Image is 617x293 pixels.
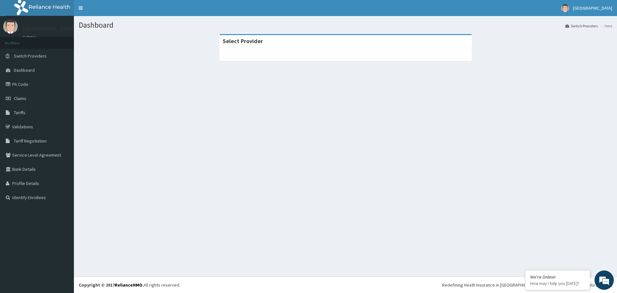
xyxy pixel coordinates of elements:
[223,37,263,45] strong: Select Provider
[3,19,18,34] img: User Image
[79,282,144,288] strong: Copyright © 2017 .
[530,274,585,280] div: We're Online!
[115,282,142,288] a: RelianceHMO
[14,96,26,101] span: Claims
[14,110,25,115] span: Tariffs
[530,281,585,286] p: How may I help you today?
[442,282,612,288] div: Redefining Heath Insurance in [GEOGRAPHIC_DATA] using Telemedicine and Data Science!
[14,67,35,73] span: Dashboard
[598,23,612,29] li: Here
[14,138,47,144] span: Tariff Negotiation
[14,53,47,59] span: Switch Providers
[22,26,76,32] p: [GEOGRAPHIC_DATA]
[74,277,617,293] footer: All rights reserved.
[561,4,569,12] img: User Image
[22,35,38,40] a: Online
[573,5,612,11] span: [GEOGRAPHIC_DATA]
[79,21,612,29] h1: Dashboard
[565,23,598,29] a: Switch Providers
